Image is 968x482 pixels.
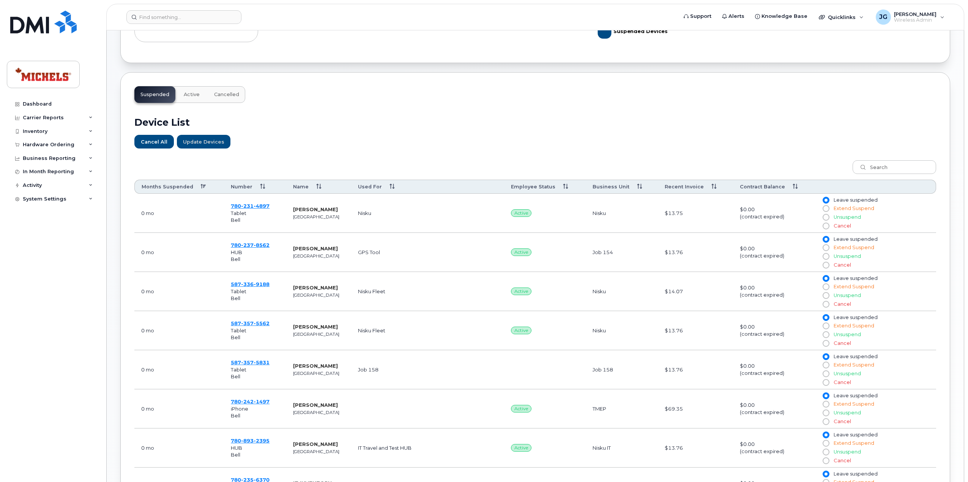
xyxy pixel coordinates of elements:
[834,410,861,416] span: Unsuspend
[511,248,531,256] span: Active
[231,438,270,444] span: 780
[834,401,874,407] span: Extend Suspend
[658,180,733,194] th: Recent Invoice: activate to sort column ascending
[658,389,733,428] td: $69.35
[511,405,531,412] span: Active
[511,288,531,295] span: Active
[351,194,504,233] td: Nisku
[870,9,950,25] div: Justin Gundran
[823,292,829,299] input: Unsuspend
[351,428,504,468] td: IT Travel and Test HUB
[351,272,504,311] td: Nisku Fleet
[823,197,829,203] input: Leave suspended
[834,449,861,455] span: Unsuspend
[231,452,240,458] span: Bell
[254,359,270,365] span: 5831
[823,458,829,464] input: Cancel
[834,301,851,307] span: Cancel
[231,210,246,216] span: Tablet
[351,311,504,350] td: Nisku Fleet
[733,180,816,194] th: Contract Balance: activate to sort column ascending
[231,398,270,405] span: 780
[834,440,874,446] span: Extend Suspend
[823,471,829,477] input: Leave suspended
[231,445,242,451] span: HUB
[761,13,807,20] span: Knowledge Base
[241,359,254,365] span: 357
[894,11,936,17] span: [PERSON_NAME]
[254,438,270,444] span: 2395
[254,242,270,248] span: 8562
[823,205,829,212] input: Extend Suspend
[586,389,658,428] td: TMEP
[231,217,240,223] span: Bell
[823,284,829,290] input: Extend Suspend
[823,236,829,242] input: Leave suspended
[231,203,270,209] span: 780
[231,327,246,333] span: Tablet
[823,419,829,425] input: Cancel
[834,292,861,298] span: Unsuspend
[823,214,829,220] input: Unsuspend
[241,281,254,287] span: 336
[351,233,504,272] td: GPS Tool
[184,92,200,98] span: Active
[224,180,286,194] th: Number: activate to sort column ascending
[834,205,874,211] span: Extend Suspend
[586,428,658,468] td: Nisku IT
[834,262,851,268] span: Cancel
[823,410,829,416] input: Unsuspend
[241,398,254,405] span: 242
[740,370,809,377] div: (contract expired)
[828,14,856,20] span: Quicklinks
[293,363,338,369] strong: [PERSON_NAME]
[733,272,816,311] td: $0.00
[241,242,254,248] span: 237
[894,17,936,23] span: Wireless Admin
[231,203,270,209] a: 7802314897
[823,354,829,360] input: Leave suspended
[511,327,531,334] span: Active
[293,410,339,415] small: [GEOGRAPHIC_DATA]
[834,284,874,289] span: Extend Suspend
[293,402,338,408] strong: [PERSON_NAME]
[690,13,711,20] span: Support
[286,180,352,194] th: Name: activate to sort column ascending
[834,371,861,376] span: Unsuspend
[823,432,829,438] input: Leave suspended
[134,389,224,428] td: August 18, 2025 13:26
[254,398,270,405] span: 1497
[823,332,829,338] input: Unsuspend
[733,311,816,350] td: $0.00
[834,253,861,259] span: Unsuspend
[254,281,270,287] span: 9188
[728,13,744,20] span: Alerts
[231,242,270,248] span: 780
[586,180,658,194] th: Business Unit: activate to sort column ascending
[834,379,851,385] span: Cancel
[241,320,254,326] span: 357
[813,9,869,25] div: Quicklinks
[586,272,658,311] td: Nisku
[126,10,241,24] input: Find something...
[254,203,270,209] span: 4897
[823,253,829,259] input: Unsuspend
[823,340,829,346] input: Cancel
[586,233,658,272] td: Job 154
[293,292,339,298] small: [GEOGRAPHIC_DATA]
[834,354,878,359] span: Leave suspended
[231,281,270,287] span: 587
[504,180,586,194] th: Employee Status: activate to sort column ascending
[134,350,224,389] td: August 12, 2025 14:58
[834,432,878,438] span: Leave suspended
[733,194,816,233] td: $0.00
[823,362,829,368] input: Extend Suspend
[231,281,270,287] a: 5873369188
[823,245,829,251] input: Extend Suspend
[214,92,239,98] span: Cancelled
[231,359,270,365] a: 5873575831
[598,22,668,42] g: Legend
[879,13,888,22] span: JG
[658,194,733,233] td: $13.75
[231,359,270,365] span: 587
